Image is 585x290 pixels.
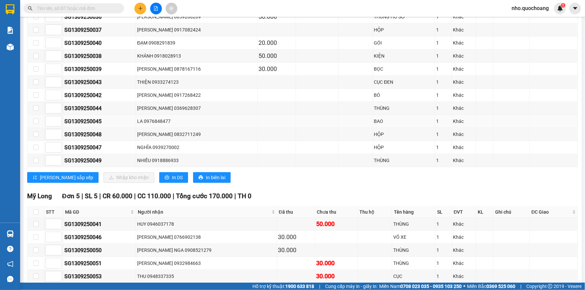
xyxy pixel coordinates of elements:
div: THÙNG [393,260,434,267]
div: Khác [453,78,475,86]
div: LA 0976848477 [137,118,256,125]
div: Khác [453,13,475,20]
span: In biên lai [206,174,225,181]
div: 1 [436,144,451,151]
div: SG1309250039 [64,65,135,73]
div: KIỆN [374,52,434,60]
div: KHÁNH 0918028913 [137,52,256,60]
span: copyright [548,284,552,289]
div: HỘP [374,144,434,151]
div: GÓI [374,39,434,47]
span: Đơn 5 [62,192,80,200]
div: Khác [453,118,475,125]
span: Hỗ trợ kỹ thuật: [252,283,314,290]
div: [PERSON_NAME] 0832711249 [137,131,256,138]
div: SG1309250046 [64,233,135,241]
div: 1 [436,118,451,125]
td: SG1309250037 [63,23,136,37]
td: SG1309250044 [63,102,136,115]
div: [PERSON_NAME] NGA 0908521279 [137,246,276,254]
img: icon-new-feature [557,5,563,11]
div: HỘP [374,131,434,138]
td: SG1309250039 [63,63,136,76]
span: | [234,192,236,200]
td: SG1309250053 [63,270,136,283]
span: Mã GD [65,208,129,216]
img: solution-icon [7,27,14,34]
div: Khác [453,104,475,112]
button: plus [134,3,146,14]
td: SG1309250046 [63,231,136,244]
span: question-circle [7,246,13,252]
div: VỎ XE [393,233,434,241]
th: ĐVT [452,207,476,218]
div: 30.000 [316,259,357,268]
td: SG1309250042 [63,89,136,102]
div: CỤC [393,273,434,280]
div: THÙNG [393,246,434,254]
span: search [28,6,33,11]
div: SG1309250037 [64,26,135,34]
div: THÙNG HỒ SƠ [374,13,434,20]
th: Thu hộ [358,207,392,218]
div: 1 [436,65,451,73]
td: SG1309250040 [63,37,136,50]
td: SG1309250041 [63,218,136,231]
div: 30.000 [259,64,295,74]
div: [PERSON_NAME] 0766902138 [137,233,276,241]
span: printer [198,175,203,180]
div: 1 [436,39,451,47]
div: Khác [453,144,475,151]
div: Khác [453,52,475,60]
span: | [520,283,521,290]
div: NHIỀU 0918886933 [137,157,256,164]
span: printer [165,175,169,180]
div: SG1309250036 [64,13,135,21]
div: [PERSON_NAME] 0369628307 [137,104,256,112]
div: SG1309250042 [64,91,135,99]
div: SG1309250049 [64,156,135,165]
input: Tìm tên, số ĐT hoặc mã đơn [37,5,116,12]
td: SG1309250049 [63,154,136,167]
span: ⚪️ [463,285,465,288]
div: NGHĨA 0939270002 [137,144,256,151]
span: notification [7,261,13,267]
div: THÙNG [374,157,434,164]
div: THIỆN 0933274123 [137,78,256,86]
button: file-add [150,3,162,14]
div: SG1309250050 [64,246,135,255]
div: Khác [453,273,475,280]
span: | [134,192,136,200]
strong: 1900 633 818 [285,284,314,289]
div: SG1309250038 [64,52,135,60]
div: THÙNG [393,220,434,228]
div: 1 [436,26,451,33]
button: printerIn biên lai [193,172,231,183]
div: THÙNG [374,104,434,112]
div: 1 [436,260,451,267]
div: ĐẠM 0908291839 [137,39,256,47]
th: STT [44,207,63,218]
div: CỤC ĐEN [374,78,434,86]
span: nho.quochoang [506,4,554,12]
span: sort-ascending [33,175,37,180]
span: CC 110.000 [137,192,171,200]
td: SG1309250045 [63,115,136,128]
div: SG1309250053 [64,272,135,281]
th: Ghi chú [493,207,530,218]
span: CR 60.000 [103,192,132,200]
div: 50.000 [259,51,295,61]
th: Chưa thu [315,207,358,218]
div: SG1309250047 [64,143,135,152]
div: 20.000 [259,38,295,48]
div: Khác [453,26,475,33]
span: plus [138,6,143,11]
span: Miền Bắc [467,283,515,290]
div: 1 [436,13,451,20]
span: ĐC Giao [531,208,571,216]
div: 50.000 [259,12,295,21]
div: 1 [436,91,451,99]
div: 30.000 [316,272,357,281]
strong: 0708 023 035 - 0935 103 250 [400,284,462,289]
img: warehouse-icon [7,44,14,51]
